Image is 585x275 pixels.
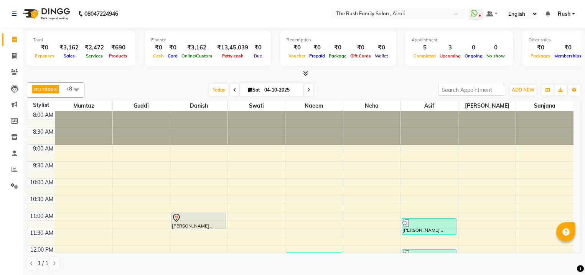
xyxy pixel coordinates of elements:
div: ₹0 [529,43,552,52]
span: Prepaid [307,53,327,59]
div: ₹0 [287,43,307,52]
span: Swati [228,101,285,111]
div: ₹3,162 [180,43,214,52]
img: logo [20,3,72,25]
div: Stylist [27,101,55,109]
span: Wallet [373,53,390,59]
span: Naeem [285,101,343,111]
div: [PERSON_NAME], TK05, 12:05 PM-12:35 PM, Hair Studio - Hair Wash [402,250,456,265]
div: Redemption [287,37,390,43]
div: ₹0 [166,43,180,52]
span: Card [166,53,180,59]
div: 10:30 AM [28,195,55,203]
span: Petty cash [220,53,246,59]
div: 10:00 AM [28,178,55,187]
span: Packages [529,53,552,59]
div: ₹0 [327,43,348,52]
span: 1 / 1 [38,259,48,267]
div: 9:00 AM [31,145,55,153]
span: Online/Custom [180,53,214,59]
span: Today [209,84,229,96]
div: ₹0 [348,43,373,52]
div: 12:00 PM [29,246,55,254]
span: Due [252,53,264,59]
div: 8:00 AM [31,111,55,119]
span: [PERSON_NAME] [458,101,516,111]
div: [PERSON_NAME], TK06, 12:10 PM-12:40 PM, Hair cut / shave [287,252,341,268]
span: Asif [401,101,458,111]
span: No show [484,53,507,59]
div: ₹0 [251,43,265,52]
span: Sat [246,87,262,93]
b: 08047224946 [84,3,118,25]
span: Memberships [552,53,583,59]
span: Rush [558,10,570,18]
span: mumtaz [34,86,53,92]
span: Cash [151,53,166,59]
div: ₹0 [373,43,390,52]
div: Appointment [412,37,507,43]
div: [PERSON_NAME] ., TK01, 11:00 AM-11:30 AM, Hair Studio (Women) - Hair Cut [171,213,226,229]
input: 2025-10-04 [262,84,300,96]
div: Finance [151,37,265,43]
div: ₹0 [307,43,327,52]
div: ₹13,45,039 [214,43,251,52]
span: Voucher [287,53,307,59]
div: ₹3,162 [56,43,82,52]
div: 0 [484,43,507,52]
span: ADD NEW [512,87,534,93]
div: 3 [438,43,463,52]
span: Danish [170,101,227,111]
div: ₹2,472 [82,43,107,52]
input: Search Appointment [438,84,505,96]
div: 11:30 AM [28,229,55,237]
span: +8 [66,85,78,92]
div: 8:30 AM [31,128,55,136]
span: Package [327,53,348,59]
span: Services [84,53,105,59]
div: ₹0 [151,43,166,52]
span: Expenses [33,53,56,59]
div: 5 [412,43,438,52]
span: Upcoming [438,53,463,59]
div: 9:30 AM [31,162,55,170]
span: Ongoing [463,53,484,59]
div: 0 [463,43,484,52]
span: Completed [412,53,438,59]
span: Gift Cards [348,53,373,59]
a: x [53,86,57,92]
div: ₹0 [33,43,56,52]
span: Sales [62,53,77,59]
div: ₹690 [107,43,129,52]
span: mumtaz [55,101,112,111]
div: [PERSON_NAME] ., TK03, 11:10 AM-11:40 AM, Hair Studio - Hair Cut [402,219,456,234]
span: Guddi [113,101,170,111]
span: Neha [343,101,400,111]
button: ADD NEW [510,85,536,95]
div: Total [33,37,129,43]
div: 11:00 AM [28,212,55,220]
span: sanjana [516,101,573,111]
div: ₹0 [552,43,583,52]
span: Products [107,53,129,59]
